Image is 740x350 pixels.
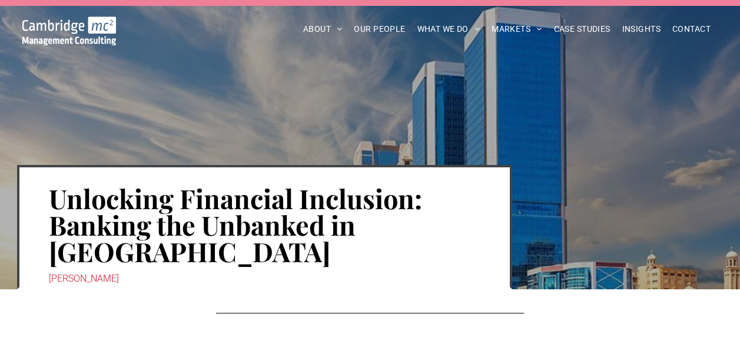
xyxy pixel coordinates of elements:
[666,20,716,38] a: CONTACT
[616,20,666,38] a: INSIGHTS
[49,184,480,266] h1: Unlocking Financial Inclusion: Banking the Unbanked in [GEOGRAPHIC_DATA]
[548,20,616,38] a: CASE STUDIES
[49,270,480,287] div: [PERSON_NAME]
[486,20,547,38] a: MARKETS
[412,20,486,38] a: WHAT WE DO
[297,20,349,38] a: ABOUT
[22,18,117,31] a: Your Business Transformed | Cambridge Management Consulting
[22,16,117,45] img: Go to Homepage
[348,20,411,38] a: OUR PEOPLE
